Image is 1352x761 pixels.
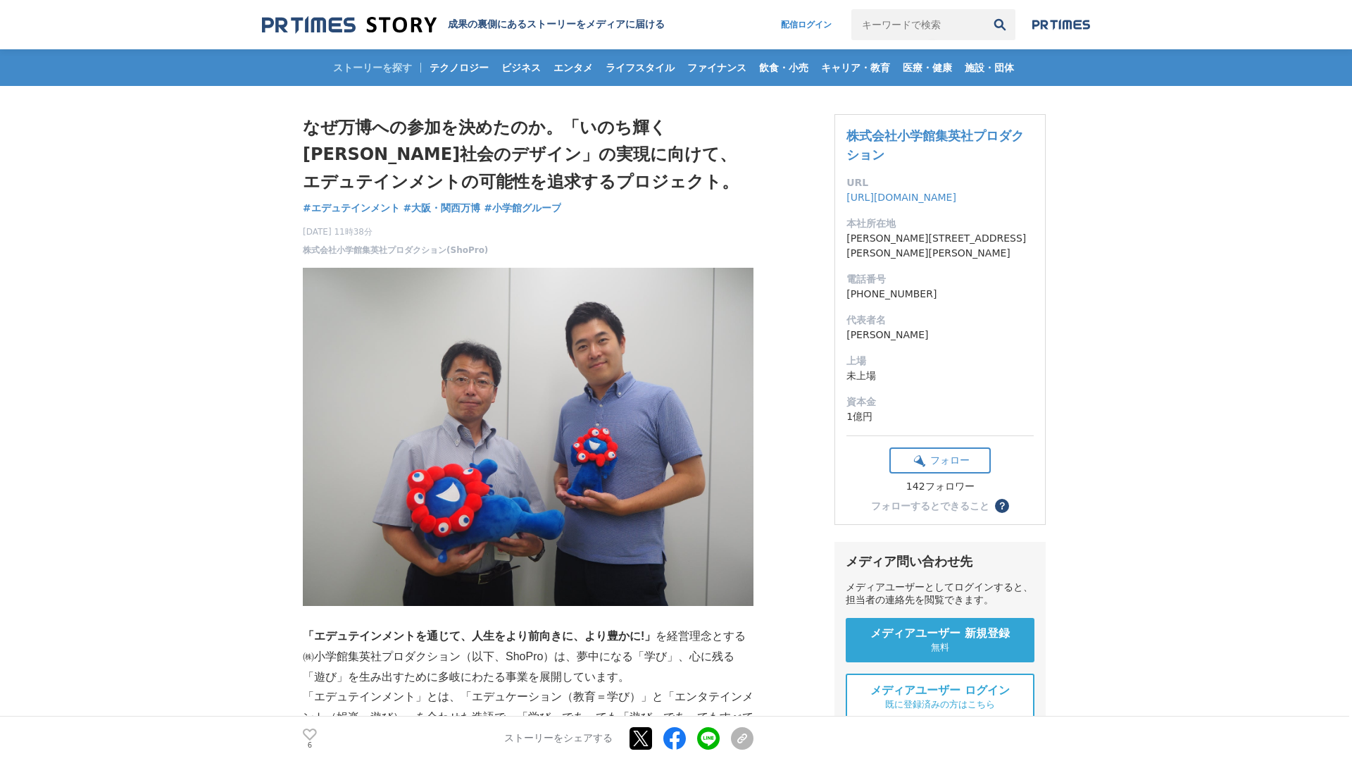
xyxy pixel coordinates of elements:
span: 飲食・小売 [753,61,814,74]
span: [DATE] 11時38分 [303,225,488,238]
span: ライフスタイル [600,61,680,74]
a: 医療・健康 [897,49,958,86]
span: 施設・団体 [959,61,1020,74]
a: メディアユーザー 新規登録 無料 [846,618,1034,662]
a: エンタメ [548,49,599,86]
a: キャリア・教育 [815,49,896,86]
span: ファイナンス [682,61,752,74]
a: ライフスタイル [600,49,680,86]
div: フォローするとできること [871,501,989,511]
dd: 1億円 [846,409,1034,424]
dd: [PERSON_NAME][STREET_ADDRESS][PERSON_NAME][PERSON_NAME] [846,231,1034,261]
span: テクノロジー [424,61,494,74]
a: #大阪・関西万博 [403,201,481,216]
a: 施設・団体 [959,49,1020,86]
span: エンタメ [548,61,599,74]
span: #小学館グループ [484,202,561,214]
a: 配信ログイン [767,9,846,40]
dd: [PHONE_NUMBER] [846,287,1034,302]
img: 成果の裏側にあるストーリーをメディアに届ける [262,16,437,35]
span: ？ [997,501,1007,511]
p: 6 [303,742,317,749]
img: prtimes [1032,19,1090,30]
input: キーワードで検索 [851,9,984,40]
a: #小学館グループ [484,201,561,216]
a: メディアユーザー ログイン 既に登録済みの方はこちら [846,674,1034,721]
h2: 成果の裏側にあるストーリーをメディアに届ける [448,18,665,31]
button: 検索 [984,9,1015,40]
div: メディア問い合わせ先 [846,553,1034,570]
dt: 資本金 [846,395,1034,409]
p: 「エデュテインメント」とは、「エデュケーション（教育＝学び）」と「エンタテインメント（娯楽＝遊び）」を合わせた造語で、「学び」であっても「遊び」であってもすべての世代の人たちにとって「楽しい」「... [303,687,753,748]
dt: 本社所在地 [846,216,1034,231]
dt: 代表者名 [846,313,1034,328]
a: 飲食・小売 [753,49,814,86]
a: 株式会社小学館集英社プロダクション(ShoPro) [303,244,488,256]
dt: URL [846,175,1034,190]
strong: 「エデュテインメントを通じて、人生をより前向きに、より豊かに!」 [303,630,656,642]
p: を経営理念とする㈱小学館集英社プロダクション（以下、ShoPro）は、夢中になる「学び」、心に残る「遊び」を生み出すために多岐にわたる事業を展開しています。 [303,626,753,687]
span: ビジネス [496,61,546,74]
button: ？ [995,499,1009,513]
span: 無料 [931,641,949,654]
a: ファイナンス [682,49,752,86]
a: 株式会社小学館集英社プロダクション [846,128,1024,162]
span: #エデュテインメント [303,202,400,214]
img: thumbnail_adfc5cd0-8d20-11f0-b40b-51709d18cce7.JPG [303,268,753,606]
span: 医療・健康 [897,61,958,74]
a: #エデュテインメント [303,201,400,216]
span: メディアユーザー 新規登録 [870,626,1010,641]
a: テクノロジー [424,49,494,86]
a: [URL][DOMAIN_NAME] [846,192,956,203]
dd: 未上場 [846,369,1034,383]
p: ストーリーをシェアする [504,733,613,745]
div: 142フォロワー [889,481,991,493]
span: キャリア・教育 [815,61,896,74]
div: メディアユーザーとしてログインすると、担当者の連絡先を閲覧できます。 [846,581,1034,607]
h1: なぜ万博への参加を決めたのか。「いのち輝く[PERSON_NAME]社会のデザイン」の実現に向けて、エデュテインメントの可能性を追求するプロジェクト。 [303,114,753,195]
a: 成果の裏側にあるストーリーをメディアに届ける 成果の裏側にあるストーリーをメディアに届ける [262,16,665,35]
span: #大阪・関西万博 [403,202,481,214]
a: ビジネス [496,49,546,86]
dt: 電話番号 [846,272,1034,287]
dt: 上場 [846,354,1034,369]
span: メディアユーザー ログイン [870,683,1010,698]
dd: [PERSON_NAME] [846,328,1034,342]
span: 既に登録済みの方はこちら [885,698,995,711]
button: フォロー [889,447,991,474]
